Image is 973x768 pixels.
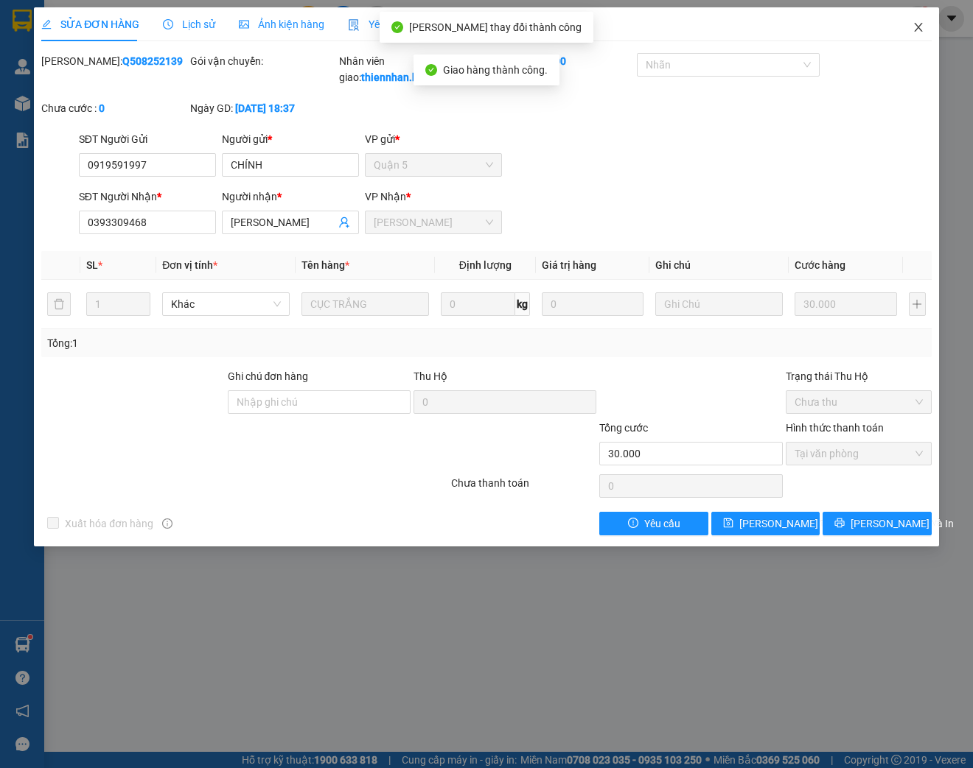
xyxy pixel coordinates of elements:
span: Giao hàng thành công. [443,64,548,76]
div: SĐT Người Gửi [79,131,216,147]
span: Diên Khánh [374,211,493,233]
span: SỬA ĐƠN HÀNG [41,18,139,30]
span: Yêu cầu xuất hóa đơn điện tử [348,18,503,30]
span: Tại văn phòng [795,443,923,465]
span: Chưa thu [139,95,192,110]
span: Xuất hóa đơn hàng [59,515,159,532]
input: Ghi Chú [655,292,783,316]
div: [PERSON_NAME] [13,13,130,46]
span: clock-circle [163,19,173,29]
button: Close [898,7,939,49]
span: edit [41,19,52,29]
b: 0 [99,102,105,114]
div: Ngày GD: [190,100,336,116]
div: Tổng: 1 [47,335,377,351]
div: Nhân viên giao: [339,53,485,85]
span: SL [86,259,98,271]
span: Lịch sử [163,18,215,30]
th: Ghi chú [649,251,789,280]
span: Quận 5 [374,154,493,176]
div: 0333740731 [141,66,259,86]
div: CHỊ [PERSON_NAME] [141,30,259,66]
b: thiennhan.huynhgia [361,71,456,83]
div: SĐT Người Nhận [79,189,216,205]
span: [PERSON_NAME] thay đổi thành công [409,21,582,33]
span: Tổng cước [599,422,648,434]
span: [PERSON_NAME] và In [851,515,954,532]
span: Cước hàng [795,259,845,271]
b: Q508252139 [122,55,183,67]
div: [PERSON_NAME]: [41,53,187,69]
span: Ảnh kiện hàng [239,18,324,30]
span: Đơn vị tính [162,259,217,271]
div: HUYỀN [13,46,130,63]
span: Giá trị hàng [542,259,596,271]
input: 0 [542,292,644,316]
input: 0 [795,292,896,316]
span: check-circle [391,21,403,33]
span: Khác [171,293,281,315]
div: Cước rồi : [488,53,634,69]
span: Yêu cầu [644,515,680,532]
b: [DATE] 18:37 [235,102,295,114]
span: save [723,518,733,529]
span: VP Nhận [365,191,406,202]
span: user-add [338,216,350,228]
span: close [913,21,924,33]
div: Người gửi [222,131,359,147]
span: printer [834,518,845,529]
span: Tên hàng [301,259,349,271]
button: printer[PERSON_NAME] và In [823,512,931,535]
span: check-circle [425,64,437,76]
span: kg [515,292,530,316]
button: plus [909,292,926,316]
span: [PERSON_NAME] thay đổi [739,515,857,532]
button: delete [47,292,71,316]
span: Định lượng [459,259,512,271]
span: picture [239,19,249,29]
div: Quận 5 [141,13,259,30]
div: Chưa cước : [41,100,187,116]
span: info-circle [162,518,172,529]
input: Ghi chú đơn hàng [228,390,411,414]
label: Ghi chú đơn hàng [228,370,309,382]
div: Gói vận chuyển: [190,53,336,69]
button: save[PERSON_NAME] thay đổi [711,512,820,535]
span: Gửi: [13,13,35,28]
span: Thu Hộ [414,370,447,382]
button: exclamation-circleYêu cầu [599,512,708,535]
div: Chưa thanh toán [450,475,599,501]
div: VP gửi [365,131,502,147]
div: Trạng thái Thu Hộ [786,368,932,384]
img: icon [348,19,360,31]
span: exclamation-circle [628,518,638,529]
label: Hình thức thanh toán [786,422,884,434]
input: VD: Bàn, Ghế [301,292,429,316]
div: Người nhận [222,189,359,205]
div: 0985565365 [13,63,130,84]
span: Chưa thu [795,391,923,413]
span: Nhận: [141,14,176,29]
